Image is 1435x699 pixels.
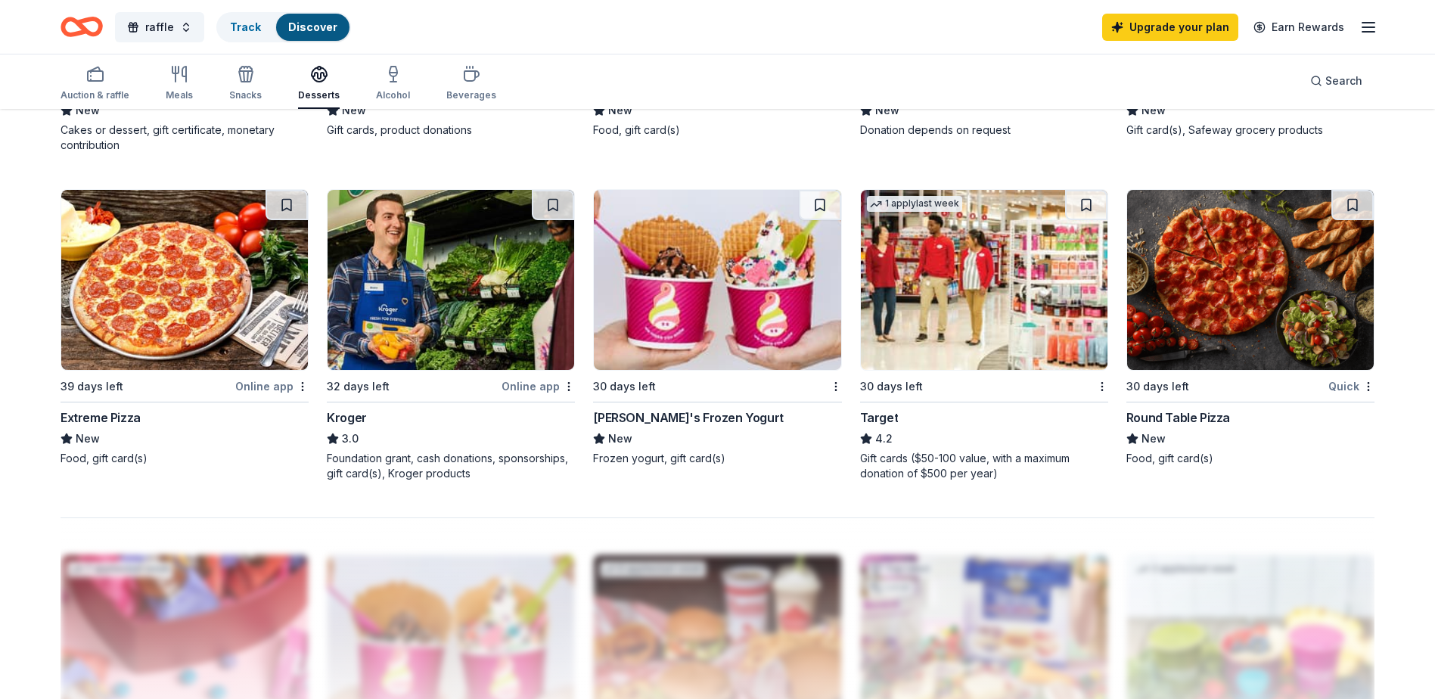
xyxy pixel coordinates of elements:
div: 39 days left [61,377,123,396]
div: Snacks [229,89,262,101]
button: Auction & raffle [61,59,129,109]
div: Online app [502,377,575,396]
span: Search [1325,72,1362,90]
div: Desserts [298,89,340,101]
div: Food, gift card(s) [1126,451,1374,466]
button: Search [1298,66,1374,96]
a: Image for Menchie's Frozen Yogurt30 days left[PERSON_NAME]'s Frozen YogurtNewFrozen yogurt, gift ... [593,189,841,466]
button: Beverages [446,59,496,109]
span: 4.2 [875,430,893,448]
span: New [342,101,366,120]
div: Extreme Pizza [61,409,141,427]
a: Image for Round Table Pizza30 days leftQuickRound Table PizzaNewFood, gift card(s) [1126,189,1374,466]
a: Image for Extreme Pizza39 days leftOnline appExtreme PizzaNewFood, gift card(s) [61,189,309,466]
div: Meals [166,89,193,101]
div: Gift cards ($50-100 value, with a maximum donation of $500 per year) [860,451,1108,481]
div: 30 days left [860,377,923,396]
div: 30 days left [1126,377,1189,396]
div: Alcohol [376,89,410,101]
img: Image for Round Table Pizza [1127,190,1374,370]
div: Food, gift card(s) [593,123,841,138]
button: Alcohol [376,59,410,109]
div: Frozen yogurt, gift card(s) [593,451,841,466]
div: Gift cards, product donations [327,123,575,138]
div: Round Table Pizza [1126,409,1230,427]
div: Cakes or dessert, gift certificate, monetary contribution [61,123,309,153]
div: Auction & raffle [61,89,129,101]
button: Desserts [298,59,340,109]
a: Track [230,20,261,33]
div: 32 days left [327,377,390,396]
div: Foundation grant, cash donations, sponsorships, gift card(s), Kroger products [327,451,575,481]
div: Kroger [327,409,367,427]
div: Food, gift card(s) [61,451,309,466]
img: Image for Menchie's Frozen Yogurt [594,190,840,370]
a: Discover [288,20,337,33]
button: Snacks [229,59,262,109]
span: New [76,101,100,120]
button: TrackDiscover [216,12,351,42]
div: Gift card(s), Safeway grocery products [1126,123,1374,138]
div: Quick [1328,377,1374,396]
span: New [875,101,899,120]
button: Meals [166,59,193,109]
div: Donation depends on request [860,123,1108,138]
span: raffle [145,18,174,36]
a: Upgrade your plan [1102,14,1238,41]
a: Home [61,9,103,45]
img: Image for Target [861,190,1107,370]
div: Beverages [446,89,496,101]
span: New [608,101,632,120]
div: 30 days left [593,377,656,396]
img: Image for Extreme Pizza [61,190,308,370]
a: Image for Kroger32 days leftOnline appKroger3.0Foundation grant, cash donations, sponsorships, gi... [327,189,575,481]
a: Earn Rewards [1244,14,1353,41]
button: raffle [115,12,204,42]
span: 3.0 [342,430,359,448]
div: Target [860,409,899,427]
div: 1 apply last week [867,196,962,212]
span: New [1141,101,1166,120]
div: [PERSON_NAME]'s Frozen Yogurt [593,409,783,427]
div: Online app [235,377,309,396]
a: Image for Target1 applylast week30 days leftTarget4.2Gift cards ($50-100 value, with a maximum do... [860,189,1108,481]
span: New [608,430,632,448]
img: Image for Kroger [328,190,574,370]
span: New [1141,430,1166,448]
span: New [76,430,100,448]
